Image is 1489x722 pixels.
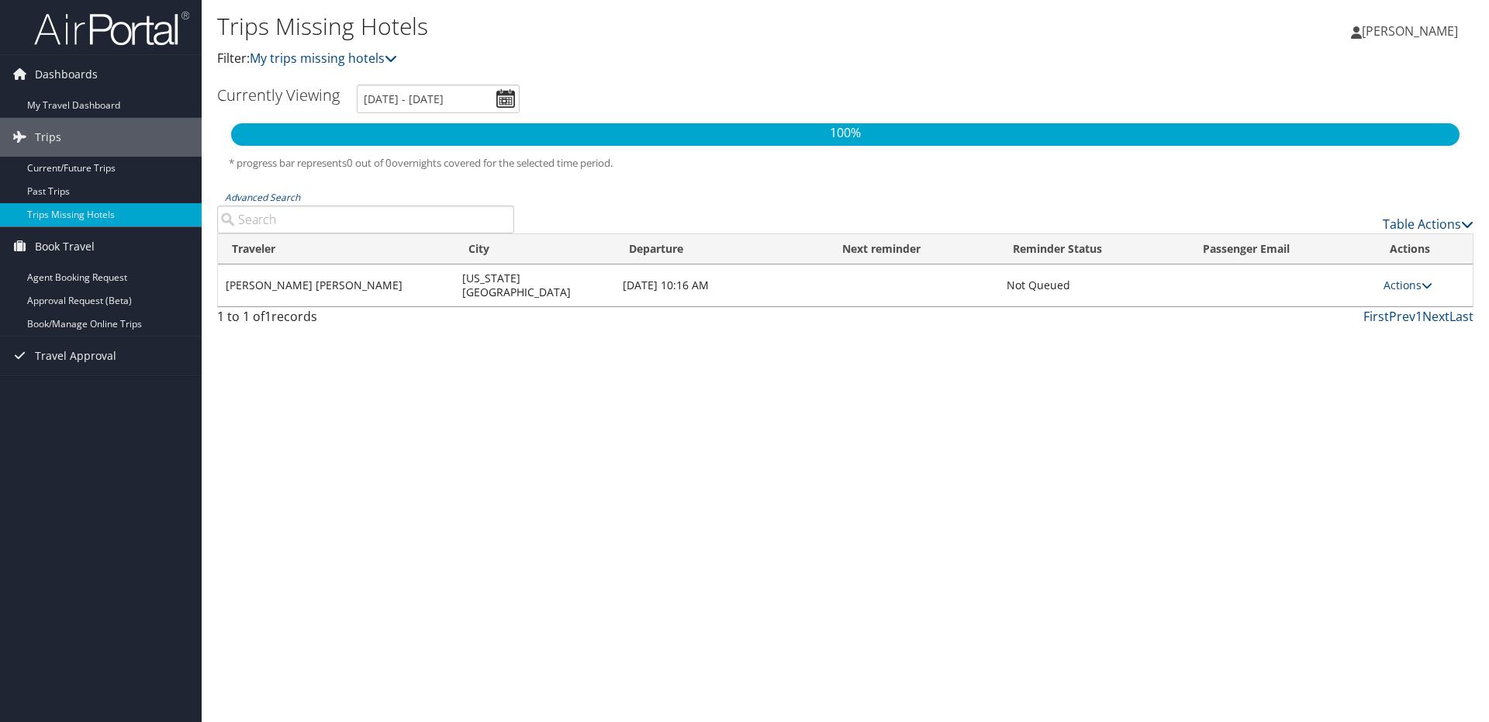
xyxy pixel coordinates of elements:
[999,264,1189,306] td: Not Queued
[225,191,300,204] a: Advanced Search
[347,156,392,170] span: 0 out of 0
[218,264,454,306] td: [PERSON_NAME] [PERSON_NAME]
[1351,8,1473,54] a: [PERSON_NAME]
[217,307,514,333] div: 1 to 1 of records
[250,50,397,67] a: My trips missing hotels
[35,227,95,266] span: Book Travel
[35,118,61,157] span: Trips
[1389,308,1415,325] a: Prev
[454,234,614,264] th: City: activate to sort column ascending
[1415,308,1422,325] a: 1
[217,85,340,105] h3: Currently Viewing
[1384,278,1432,292] a: Actions
[217,49,1055,69] p: Filter:
[454,264,614,306] td: [US_STATE][GEOGRAPHIC_DATA]
[218,234,454,264] th: Traveler: activate to sort column ascending
[217,10,1055,43] h1: Trips Missing Hotels
[1362,22,1458,40] span: [PERSON_NAME]
[231,123,1460,143] p: 100%
[35,55,98,94] span: Dashboards
[999,234,1189,264] th: Reminder Status
[35,337,116,375] span: Travel Approval
[1189,234,1376,264] th: Passenger Email: activate to sort column ascending
[357,85,520,113] input: [DATE] - [DATE]
[229,156,1462,171] h5: * progress bar represents overnights covered for the selected time period.
[1449,308,1473,325] a: Last
[217,206,514,233] input: Advanced Search
[1383,216,1473,233] a: Table Actions
[615,234,828,264] th: Departure: activate to sort column descending
[264,308,271,325] span: 1
[828,234,1000,264] th: Next reminder
[1363,308,1389,325] a: First
[615,264,828,306] td: [DATE] 10:16 AM
[34,10,189,47] img: airportal-logo.png
[1422,308,1449,325] a: Next
[1376,234,1473,264] th: Actions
